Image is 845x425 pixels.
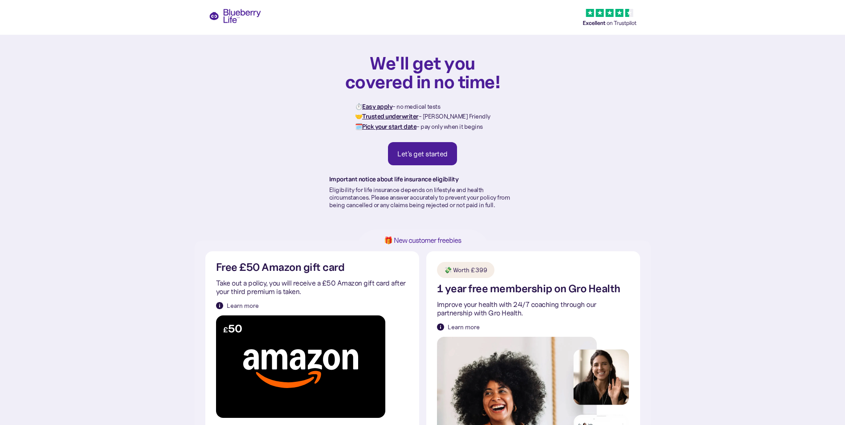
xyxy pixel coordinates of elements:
div: Let's get started [397,149,448,158]
p: Take out a policy, you will receive a £50 Amazon gift card after your third premium is taken. [216,279,408,296]
strong: Pick your start date [362,123,416,131]
h1: We'll get you covered in no time! [345,53,501,91]
strong: Important notice about life insurance eligibility [329,175,459,183]
h2: 1 year free membership on Gro Health [437,283,620,294]
h2: Free £50 Amazon gift card [216,262,345,273]
strong: Easy apply [362,102,392,110]
p: Improve your health with 24/7 coaching through our partnership with Gro Health. [437,300,629,317]
h1: 🎁 New customer freebies [370,237,475,244]
a: Learn more [437,323,480,331]
div: 💸 Worth £399 [444,266,487,274]
a: Learn more [216,301,259,310]
p: Eligibility for life insurance depends on lifestyle and health circumstances. Please answer accur... [329,186,516,208]
div: Learn more [448,323,480,331]
p: ⏱️ - no medical tests 🤝 - [PERSON_NAME] Friendly 🗓️ - pay only when it begins [355,102,490,131]
strong: Trusted underwriter [362,112,419,120]
a: Let's get started [388,142,457,165]
div: Learn more [227,301,259,310]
